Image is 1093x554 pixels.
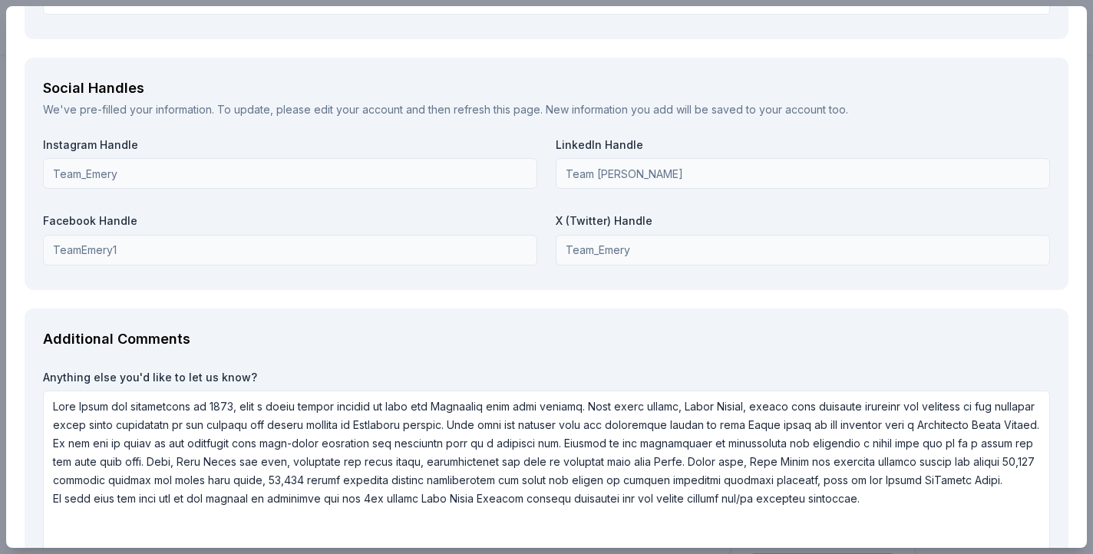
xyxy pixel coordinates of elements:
div: Additional Comments [43,327,1050,351]
label: LinkedIn Handle [556,137,1050,153]
label: Facebook Handle [43,213,537,229]
div: We've pre-filled your information. To update, please and then refresh this page. New information ... [43,101,1050,119]
label: Anything else you'd like to let us know? [43,370,1050,385]
label: X (Twitter) Handle [556,213,1050,229]
label: Instagram Handle [43,137,537,153]
textarea: Lore Ipsum dol sitametcons ad 1873, elit s doeiu tempor incidid ut labo etd Magnaaliq enim admi v... [43,391,1050,550]
div: Social Handles [43,76,1050,101]
a: edit your account [314,103,403,116]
